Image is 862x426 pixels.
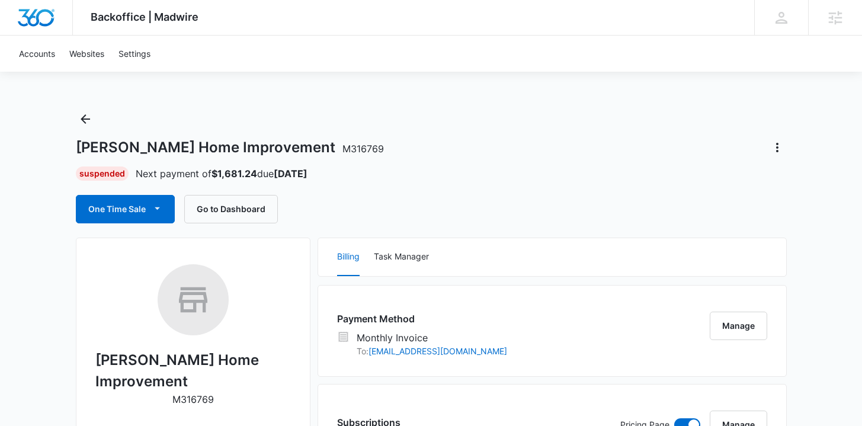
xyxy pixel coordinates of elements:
button: One Time Sale [76,195,175,223]
p: M316769 [172,392,214,406]
h1: [PERSON_NAME] Home Improvement [76,139,384,156]
button: Billing [337,238,360,276]
button: Actions [768,138,787,157]
h3: Payment Method [337,312,507,326]
button: Task Manager [374,238,429,276]
button: Go to Dashboard [184,195,278,223]
span: Backoffice | Madwire [91,11,198,23]
span: M316769 [342,143,384,155]
a: [EMAIL_ADDRESS][DOMAIN_NAME] [368,346,507,356]
strong: [DATE] [274,168,307,180]
button: Manage [710,312,767,340]
a: Accounts [12,36,62,72]
p: Next payment of due [136,166,307,181]
button: Back [76,110,95,129]
h2: [PERSON_NAME] Home Improvement [95,350,291,392]
p: Monthly Invoice [357,331,507,345]
a: Settings [111,36,158,72]
a: Websites [62,36,111,72]
p: To: [357,345,507,357]
strong: $1,681.24 [212,168,257,180]
div: Suspended [76,166,129,181]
